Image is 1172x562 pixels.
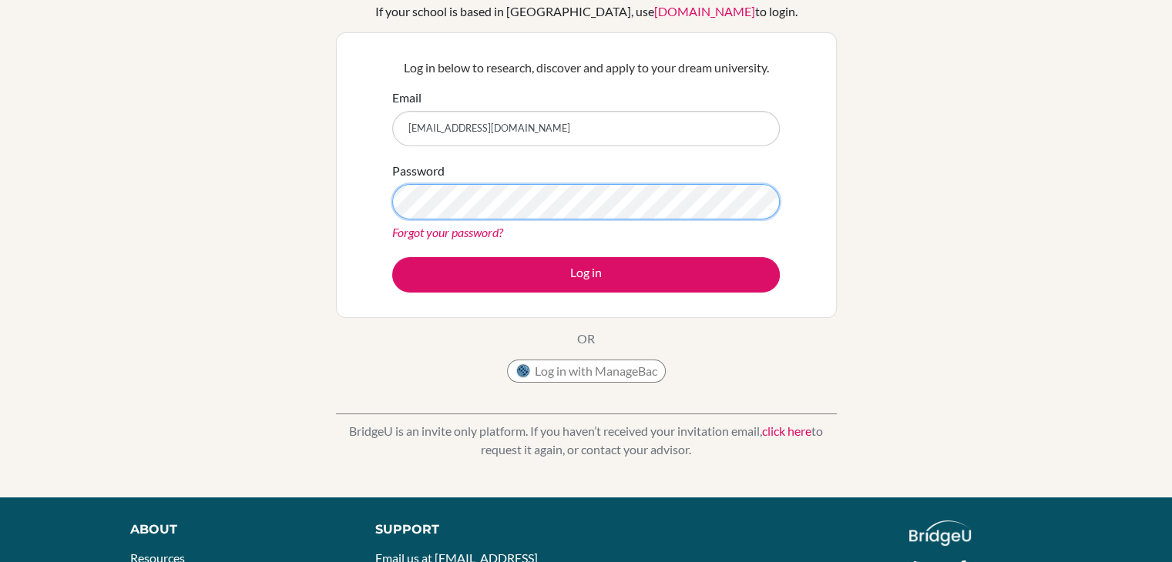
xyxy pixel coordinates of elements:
[392,162,445,180] label: Password
[654,4,755,18] a: [DOMAIN_NAME]
[375,2,798,21] div: If your school is based in [GEOGRAPHIC_DATA], use to login.
[577,330,595,348] p: OR
[909,520,972,546] img: logo_white@2x-f4f0deed5e89b7ecb1c2cc34c3e3d731f90f0f143d5ea2071677605dd97b5244.png
[392,257,780,293] button: Log in
[762,423,811,438] a: click here
[392,225,503,239] a: Forgot your password?
[392,89,421,107] label: Email
[507,360,666,383] button: Log in with ManageBac
[392,59,780,77] p: Log in below to research, discover and apply to your dream university.
[336,422,837,459] p: BridgeU is an invite only platform. If you haven’t received your invitation email, to request it ...
[130,520,341,539] div: About
[375,520,569,539] div: Support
